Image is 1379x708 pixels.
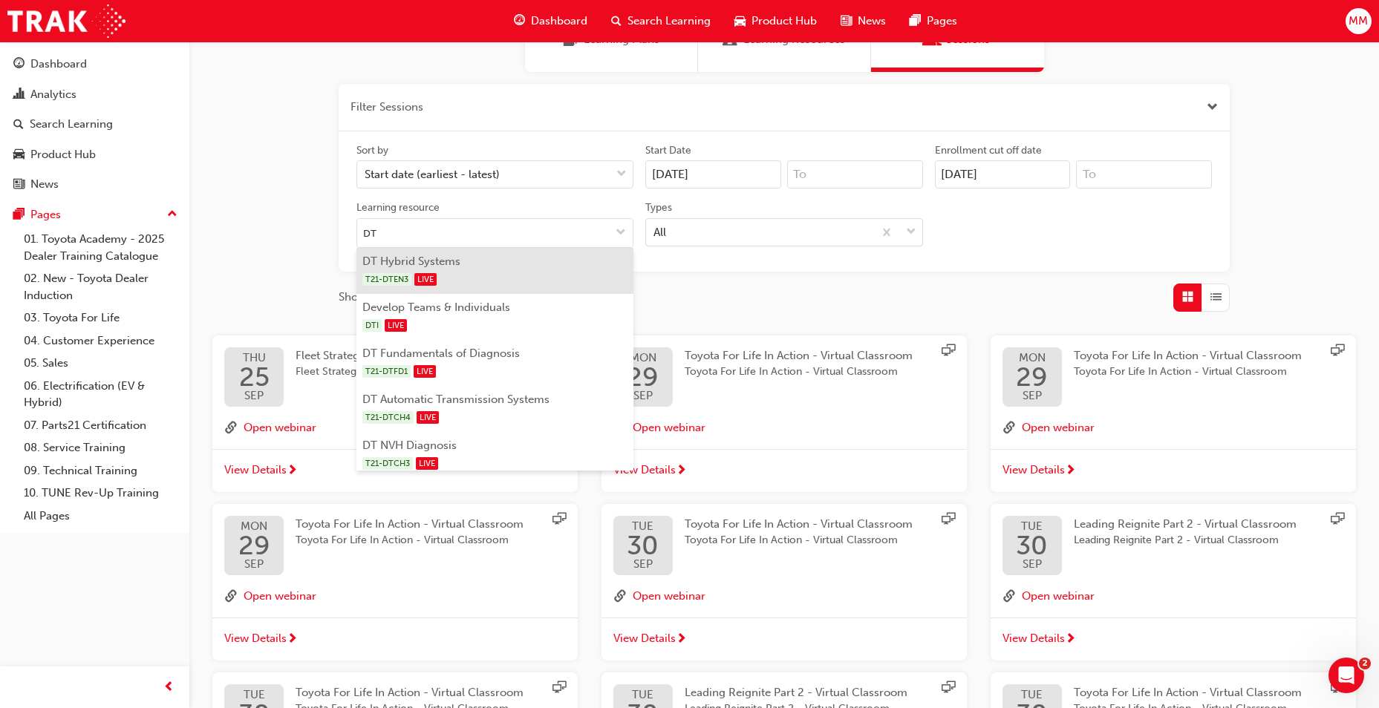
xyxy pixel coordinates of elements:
[238,559,270,570] span: SEP
[613,347,955,407] a: MON29SEPToyota For Life In Action - Virtual ClassroomToyota For Life In Action - Virtual Classroom
[362,457,413,470] span: T21-DTCH3
[18,352,183,375] a: 05. Sales
[734,12,746,30] span: car-icon
[18,228,183,267] a: 01. Toyota Academy - 2025 Dealer Training Catalogue
[685,349,913,362] span: Toyota For Life In Action - Virtual Classroom
[357,219,633,247] input: Learning resourcetoggle menu
[6,171,183,198] a: News
[602,504,967,661] button: TUE30SEPToyota For Life In Action - Virtual ClassroomToyota For Life In Action - Virtual Classroo...
[13,58,25,71] span: guage-icon
[1346,8,1372,34] button: MM
[627,521,659,532] span: TUE
[627,390,659,401] span: SEP
[991,335,1356,492] button: MON29SEPToyota For Life In Action - Virtual ClassroomToyota For Life In Action - Virtual Classroo...
[296,349,502,362] span: Fleet Strategic Sales Process - Advanced
[991,617,1356,661] a: View Details
[244,587,316,606] button: Open webinar
[296,532,524,549] span: Toyota For Life In Action - Virtual Classroom
[6,141,183,168] a: Product Hub
[609,219,633,247] button: toggle menu
[6,111,183,138] a: Search Learning
[1074,364,1302,381] span: Toyota For Life In Action - Virtual Classroom
[18,505,183,528] a: All Pages
[602,617,967,661] a: View Details
[224,516,566,575] a: MON29SEPToyota For Life In Action - Virtual ClassroomToyota For Life In Action - Virtual Classroom
[365,166,500,183] div: Start date (earliest - latest)
[1003,347,1344,407] a: MON29SEPToyota For Life In Action - Virtual ClassroomToyota For Life In Action - Virtual Classroom
[30,116,113,133] div: Search Learning
[645,143,691,158] div: Start Date
[841,12,852,30] span: news-icon
[685,686,907,699] span: Leading Reignite Part 2 - Virtual Classroom
[563,31,578,48] span: Learning Plans
[531,13,587,30] span: Dashboard
[935,143,1042,158] div: Enrollment cut off date
[417,411,439,424] span: LIVE
[7,4,125,38] a: Trak
[898,6,969,36] a: pages-iconPages
[416,457,438,470] span: LIVE
[239,390,270,401] span: SEP
[18,459,183,482] a: 09. Technical Training
[1076,160,1212,189] input: To
[991,504,1356,661] button: TUE30SEPLeading Reignite Part 2 - Virtual ClassroomLeading Reignite Part 2 - Virtual Classroomlin...
[414,365,436,378] span: LIVE
[676,633,687,646] span: next-icon
[925,31,940,48] span: Sessions
[633,419,705,438] button: Open webinar
[224,462,287,479] span: View Details
[991,449,1356,492] a: View Details
[356,200,440,215] div: Learning resource
[935,160,1071,189] input: Enrollment cut off date
[1022,587,1095,606] button: Open webinar
[858,13,886,30] span: News
[13,88,25,102] span: chart-icon
[30,56,87,73] div: Dashboard
[829,6,898,36] a: news-iconNews
[1331,512,1344,528] span: sessionType_ONLINE_URL-icon
[6,201,183,229] button: Pages
[645,200,672,215] div: Types
[30,176,59,193] div: News
[362,273,411,286] span: T21-DTEN3
[6,50,183,78] a: Dashboard
[18,330,183,353] a: 04. Customer Experience
[296,517,524,531] span: Toyota For Life In Action - Virtual Classroom
[18,375,183,414] a: 06. Electrification (EV & Hybrid)
[356,386,633,432] li: DT Automatic Transmission Systems
[616,165,627,184] span: down-icon
[224,347,566,407] a: THU25SEPFleet Strategic Sales Process - AdvancedFleet Strategic Sales Process - Advanced
[163,678,175,697] span: prev-icon
[613,587,627,606] span: link-icon
[18,267,183,307] a: 02. New - Toyota Dealer Induction
[927,13,957,30] span: Pages
[1074,517,1297,531] span: Leading Reignite Part 2 - Virtual Classroom
[238,689,270,701] span: TUE
[1003,462,1065,479] span: View Details
[613,630,676,647] span: View Details
[599,6,723,36] a: search-iconSearch Learning
[1016,689,1048,701] span: TUE
[685,517,913,531] span: Toyota For Life In Action - Virtual Classroom
[1016,559,1048,570] span: SEP
[18,414,183,437] a: 07. Parts21 Certification
[627,559,659,570] span: SEP
[224,419,238,438] span: link-icon
[723,6,829,36] a: car-iconProduct Hub
[30,206,61,223] div: Pages
[653,223,666,240] div: All
[6,47,183,201] button: DashboardAnalyticsSearch LearningProduct HubNews
[611,12,622,30] span: search-icon
[1065,633,1076,646] span: next-icon
[362,319,382,332] span: DTI
[224,587,238,606] span: link-icon
[552,681,566,697] span: sessionType_ONLINE_URL-icon
[212,504,578,661] button: MON29SEPToyota For Life In Action - Virtual ClassroomToyota For Life In Action - Virtual Classroo...
[1074,686,1302,699] span: Toyota For Life In Action - Virtual Classroom
[356,432,633,478] li: DT NVH Diagnosis
[1074,532,1297,549] span: Leading Reignite Part 2 - Virtual Classroom
[212,617,578,661] a: View Details
[212,335,578,492] button: THU25SEPFleet Strategic Sales Process - AdvancedFleet Strategic Sales Process - Advancedlink-icon...
[287,633,298,646] span: next-icon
